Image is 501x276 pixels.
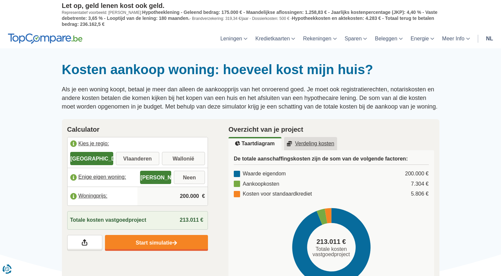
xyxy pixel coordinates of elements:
span: € [202,193,205,200]
img: TopCompare [8,33,82,44]
span: Totale kosten vastgoedproject [70,216,146,224]
span: 213.011 € [317,237,346,247]
label: [PERSON_NAME] [140,171,171,184]
div: 200.000 € [405,170,428,178]
p: Als je een woning koopt, betaal je meer dan alleen de aankoopprijs van het onroerend goed. Je moe... [62,85,439,111]
h2: Calculator [67,124,208,134]
a: Start simulatie [105,235,208,251]
a: nl [482,29,497,48]
label: Kies je regio: [68,137,208,152]
span: Totale kosten vastgoedproject [310,247,353,257]
h1: Kosten aankoop woning: hoeveel kost mijn huis? [62,62,439,77]
div: Kosten voor standaardkrediet [234,190,312,198]
u: Taartdiagram [235,141,275,146]
a: Rekeningen [299,29,340,48]
a: Meer Info [438,29,474,48]
label: Vlaanderen [116,152,159,165]
a: Leningen [216,29,251,48]
p: Representatief voorbeeld: [PERSON_NAME]: - Brandverzekering: 319,34 €/jaar - Dossierkosten: 500 € - [62,10,439,27]
span: Hypotheekkosten en aktekosten: 4.283 € - Totaal terug te betalen bedrag: 236.162,5 € [62,16,434,27]
a: Kredietkaarten [251,29,299,48]
div: 7.304 € [411,180,428,188]
h3: De totale aanschaffingskosten zijn de som van de volgende factoren: [234,156,429,165]
h2: Overzicht van je project [228,124,434,134]
div: Aankoopkosten [234,180,279,188]
label: Neen [174,171,205,184]
label: Enige eigen woning: [68,170,138,185]
img: Start simulatie [172,240,177,246]
a: Sparen [341,29,371,48]
label: Woningprijs: [68,189,138,204]
p: Let op, geld lenen kost ook geld. [62,2,439,10]
input: | [140,187,205,205]
a: Energie [407,29,438,48]
span: Hypotheeklening - Geleend bedrag: 175.000 € - Maandelijkse aflossingen: 1.258,83 € - Jaarlijks ko... [62,10,437,21]
label: [GEOGRAPHIC_DATA] [70,152,114,165]
span: 213.011 € [180,217,203,223]
a: Deel je resultaten [67,235,102,251]
label: Wallonië [162,152,205,165]
u: Verdeling kosten [287,141,334,146]
div: Waarde eigendom [234,170,286,178]
a: Beleggen [371,29,407,48]
div: 5.806 € [411,190,428,198]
